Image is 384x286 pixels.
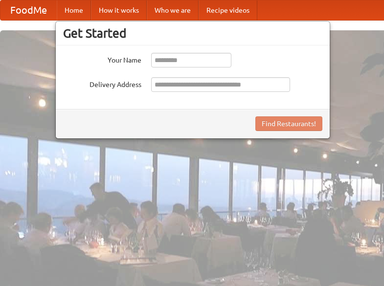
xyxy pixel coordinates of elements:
[63,77,141,89] label: Delivery Address
[57,0,91,20] a: Home
[199,0,257,20] a: Recipe videos
[91,0,147,20] a: How it works
[63,26,322,41] h3: Get Started
[255,116,322,131] button: Find Restaurants!
[63,53,141,65] label: Your Name
[147,0,199,20] a: Who we are
[0,0,57,20] a: FoodMe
